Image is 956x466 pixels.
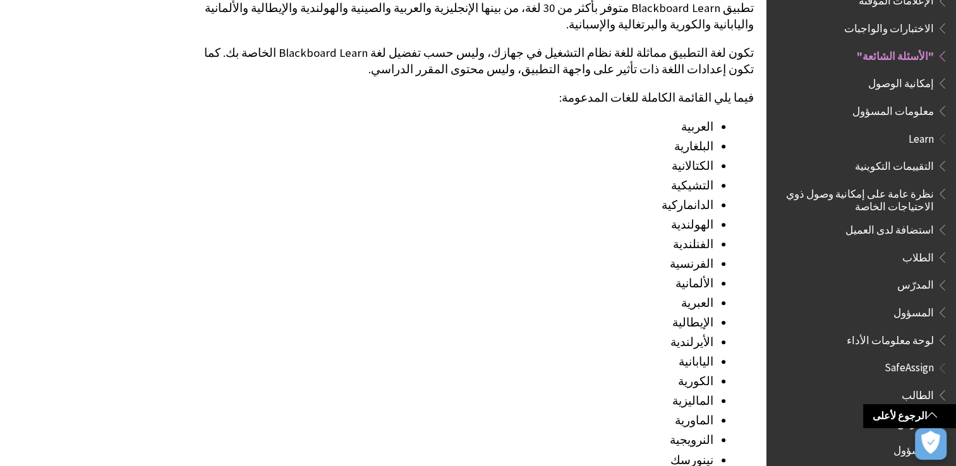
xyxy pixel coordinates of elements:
[200,216,713,234] li: الهولندية
[893,302,934,319] span: المسؤول
[200,45,754,78] p: تكون لغة التطبيق مماثلة للغة نظام التشغيل في جهازك، وليس حسب تفضيل لغة Blackboard Learn الخاصة بك...
[844,18,934,35] span: الاختبارات والواجبات
[893,439,934,457] span: المسؤول
[915,428,947,460] button: فتح التفضيلات
[200,157,713,175] li: الكتالانية
[868,73,934,90] span: إمكانية الوصول
[200,138,713,155] li: البلغارية
[847,330,934,347] span: لوحة معلومات الأداء
[200,255,713,273] li: الفرنسية
[863,404,956,427] a: الرجوع لأعلى
[200,294,713,312] li: العبرية
[909,128,934,145] span: Learn
[845,219,934,236] span: استضافة لدى العميل
[200,392,713,410] li: الماليزية
[200,275,713,292] li: الألمانية
[200,177,713,194] li: التشيكية
[897,412,934,429] span: المدرس
[200,90,754,106] p: فيما يلي القائمة الكاملة للغات المدعومة:
[200,412,713,429] li: الماورية
[200,333,713,351] li: الأيرلندية
[774,357,948,462] nav: Book outline for Blackboard SafeAssign
[200,314,713,332] li: الإيطالية
[200,353,713,371] li: اليابانية
[200,118,713,136] li: العربية
[200,373,713,390] li: الكورية
[902,247,934,264] span: الطلاب
[200,236,713,253] li: الفنلندية
[774,128,948,351] nav: Book outline for Blackboard Learn Help
[885,357,934,374] span: SafeAssign
[200,196,713,214] li: الدانماركية
[200,431,713,449] li: النرويجية
[897,275,934,292] span: المدرّس
[782,183,934,213] span: نظرة عامة على إمكانية وصول ذوي الاحتياجات الخاصة
[902,385,934,402] span: الطالب
[852,100,934,117] span: معلومات المسؤول
[855,155,934,172] span: التقييمات التكوينية
[857,45,934,63] span: "الأسئلة الشائعة"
